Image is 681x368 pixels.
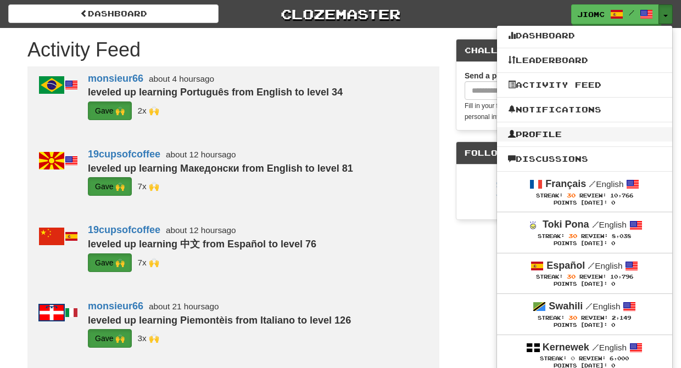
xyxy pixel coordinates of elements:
[543,219,589,230] strong: Toki Pona
[149,74,214,83] small: about 4 hours ago
[497,152,672,166] a: Discussions
[589,179,596,189] span: /
[568,233,577,239] span: 30
[137,106,159,115] small: JioMc<br />CharmingTigress
[538,233,565,239] span: Streak:
[540,355,567,361] span: Streak:
[88,315,351,326] strong: leveled up learning Piemontèis from Italiano to level 126
[497,127,672,141] a: Profile
[27,39,439,61] h1: Activity Feed
[579,193,606,199] span: Review:
[235,4,445,24] a: Clozemaster
[592,219,599,229] span: /
[88,101,132,120] button: Gave 🙌
[567,192,576,199] span: 30
[592,220,627,229] small: English
[88,224,160,235] a: 19cupsofcoffee
[88,177,132,196] button: Gave 🙌
[497,103,672,117] a: Notifications
[88,239,316,250] strong: leveled up learning 中文 from Español to level 76
[497,212,672,252] a: Toki Pona /English Streak: 30 Review: 8,038 Points [DATE]: 0
[612,233,631,239] span: 8,038
[589,179,623,189] small: English
[456,39,653,62] div: Challenge Friends
[581,233,608,239] span: Review:
[166,150,236,159] small: about 12 hours ago
[610,274,633,280] span: 10,796
[545,178,586,189] strong: Français
[610,355,629,361] span: 6,000
[465,71,568,80] strong: Send a personal invite email
[567,273,576,280] span: 30
[508,322,661,329] div: Points [DATE]: 0
[88,329,132,348] button: Gave 🙌
[497,29,672,43] a: Dashboard
[588,261,595,270] span: /
[88,87,343,98] strong: leveled up learning Português from English to level 34
[585,302,620,311] small: English
[577,9,605,19] span: JioMc
[456,142,653,165] div: Follow Clozemaster
[549,301,583,312] strong: Swahili
[536,274,563,280] span: Streak:
[538,315,565,321] span: Streak:
[166,225,236,235] small: about 12 hours ago
[588,261,622,270] small: English
[497,253,672,293] a: Español /English Streak: 30 Review: 10,796 Points [DATE]: 0
[8,4,219,23] a: Dashboard
[88,301,143,312] a: monsieur66
[629,9,634,16] span: /
[508,240,661,247] div: Points [DATE]: 0
[592,343,627,352] small: English
[536,193,563,199] span: Streak:
[579,355,606,361] span: Review:
[571,4,659,24] a: JioMc /
[571,355,575,361] span: 0
[543,342,589,353] strong: Kernewek
[465,102,624,121] small: Fill in your friends’ email address and we’ll send them a personal invite.
[497,294,672,334] a: Swahili /English Streak: 30 Review: 2,149 Points [DATE]: 0
[497,53,672,67] a: Leaderboard
[88,73,143,84] a: monsieur66
[88,253,132,272] button: Gave 🙌
[88,149,160,160] a: 19cupsofcoffee
[585,301,593,311] span: /
[612,315,631,321] span: 2,149
[568,314,577,321] span: 30
[149,302,219,311] small: about 21 hours ago
[581,315,608,321] span: Review:
[592,342,599,352] span: /
[137,182,159,191] small: JioMc<br />atila_fakacz<br />LuciusVorenusX<br />Marcos<br />CharmingTigress<br />Earluccio<br />...
[497,172,672,212] a: Français /English Streak: 30 Review: 10,766 Points [DATE]: 0
[508,281,661,288] div: Points [DATE]: 0
[546,260,585,271] strong: Español
[497,78,672,92] a: Activity Feed
[137,258,159,267] small: JioMc<br />atila_fakacz<br />LuciusVorenusX<br />Marcos<br />CharmingTigress<br />Earluccio<br />...
[579,274,606,280] span: Review:
[508,200,661,207] div: Points [DATE]: 0
[88,163,353,174] strong: leveled up learning Македонски from English to level 81
[610,193,633,199] span: 10,766
[137,333,159,343] small: 19cupsofcoffee<br />JioMc<br />CharmingTigress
